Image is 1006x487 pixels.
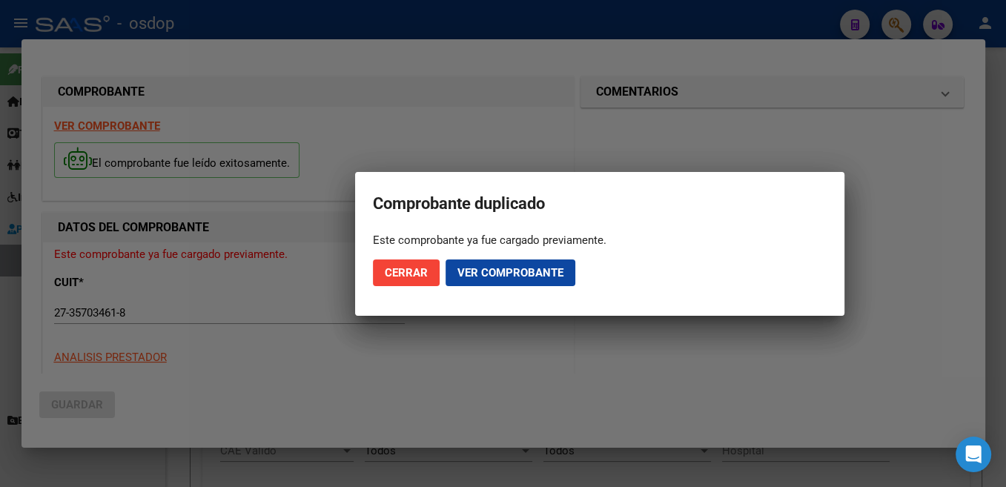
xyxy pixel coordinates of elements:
h2: Comprobante duplicado [373,190,827,218]
button: Cerrar [373,259,440,286]
div: Open Intercom Messenger [956,437,991,472]
span: Cerrar [385,266,428,279]
span: Ver comprobante [457,266,563,279]
button: Ver comprobante [446,259,575,286]
div: Este comprobante ya fue cargado previamente. [373,233,827,248]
